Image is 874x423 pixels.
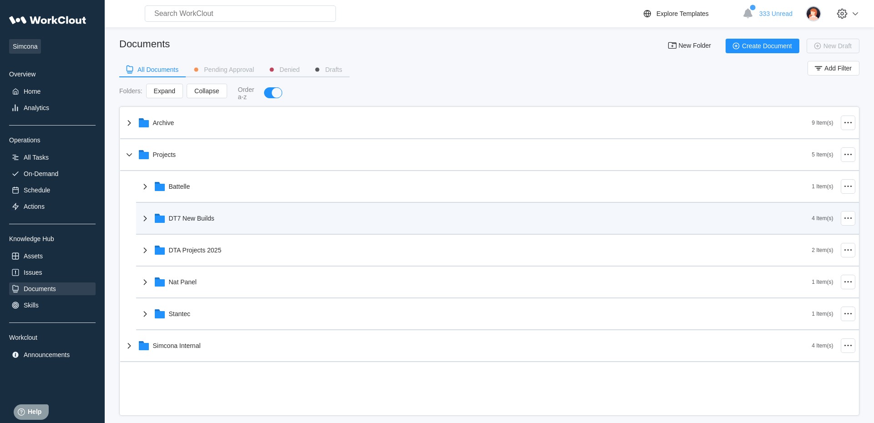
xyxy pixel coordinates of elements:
div: Workclout [9,334,96,341]
button: Create Document [726,39,799,53]
div: Projects [153,151,176,158]
a: Actions [9,200,96,213]
button: Collapse [187,84,227,98]
span: New Folder [678,42,711,50]
div: Folders : [119,87,142,95]
div: Battelle [169,183,190,190]
div: Schedule [24,186,50,194]
div: Skills [24,302,39,309]
div: Archive [153,119,174,126]
div: Knowledge Hub [9,235,96,242]
button: Denied [261,63,307,76]
a: Announcements [9,348,96,361]
span: Create Document [742,43,792,49]
div: Documents [24,285,56,292]
a: Analytics [9,101,96,114]
div: On-Demand [24,170,58,177]
div: Drafts [325,66,342,73]
div: Home [24,88,41,95]
a: On-Demand [9,167,96,180]
div: Order a-z [238,86,255,101]
span: Collapse [194,88,219,94]
div: Nat Panel [169,278,197,286]
div: 4 Item(s) [812,215,833,222]
div: DT7 New Builds [169,215,214,222]
div: Actions [24,203,45,210]
img: user-2.png [806,6,821,21]
button: All Documents [119,63,186,76]
span: New Draft [823,43,852,49]
div: Stantec [169,310,190,317]
button: New Draft [807,39,859,53]
button: Add Filter [808,61,859,76]
div: Documents [119,38,170,50]
button: New Folder [662,39,718,53]
div: Denied [279,66,300,73]
input: Search WorkClout [145,5,336,22]
div: 1 Item(s) [812,311,833,317]
button: Drafts [307,63,349,76]
span: Simcona [9,39,41,54]
div: Simcona Internal [153,342,201,349]
div: Overview [9,70,96,78]
a: Skills [9,299,96,312]
span: Expand [154,88,175,94]
a: All Tasks [9,151,96,164]
div: 4 Item(s) [812,342,833,349]
a: Explore Templates [642,8,738,19]
div: Pending Approval [204,66,254,73]
div: 2 Item(s) [812,247,833,253]
button: Pending Approval [186,63,261,76]
div: All Tasks [24,154,49,161]
span: 333 Unread [759,10,793,17]
div: 1 Item(s) [812,183,833,190]
div: Announcements [24,351,70,358]
div: Assets [24,252,43,260]
a: Schedule [9,184,96,196]
div: Explore Templates [656,10,709,17]
a: Issues [9,266,96,279]
div: Operations [9,136,96,144]
div: Issues [24,269,42,276]
span: Add Filter [824,65,852,71]
a: Home [9,85,96,98]
div: 5 Item(s) [812,151,833,158]
div: Analytics [24,104,49,111]
div: All Documents [137,66,178,73]
a: Documents [9,282,96,295]
a: Assets [9,250,96,262]
div: 1 Item(s) [812,279,833,285]
div: DTA Projects 2025 [169,247,222,254]
div: 9 Item(s) [812,120,833,126]
button: Expand [146,84,183,98]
